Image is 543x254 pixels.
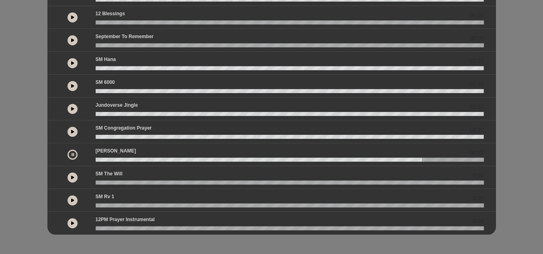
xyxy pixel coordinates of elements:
span: 03:22 [469,126,484,134]
p: SM 6000 [96,79,115,86]
p: September to Remember [96,33,154,40]
span: 00:00 [469,34,484,43]
span: 0.00 [473,194,484,203]
p: SM Rv 1 [96,193,115,200]
span: 0.00 [473,217,484,226]
span: 02:21 [469,148,484,157]
span: 00:00 [469,11,484,20]
p: 12 Blessings [96,10,125,17]
span: 03:27 [469,57,484,65]
p: SM Hana [96,56,116,63]
p: SM The Will [96,170,123,177]
span: 00:37 [469,103,484,111]
p: [PERSON_NAME] [96,147,136,154]
span: 0.00 [473,171,484,180]
span: 02:40 [469,80,484,88]
p: Jundoverse Jingle [96,102,138,109]
p: SM Congregation Prayer [96,124,152,132]
p: 12PM Prayer Instrumental [96,216,155,223]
